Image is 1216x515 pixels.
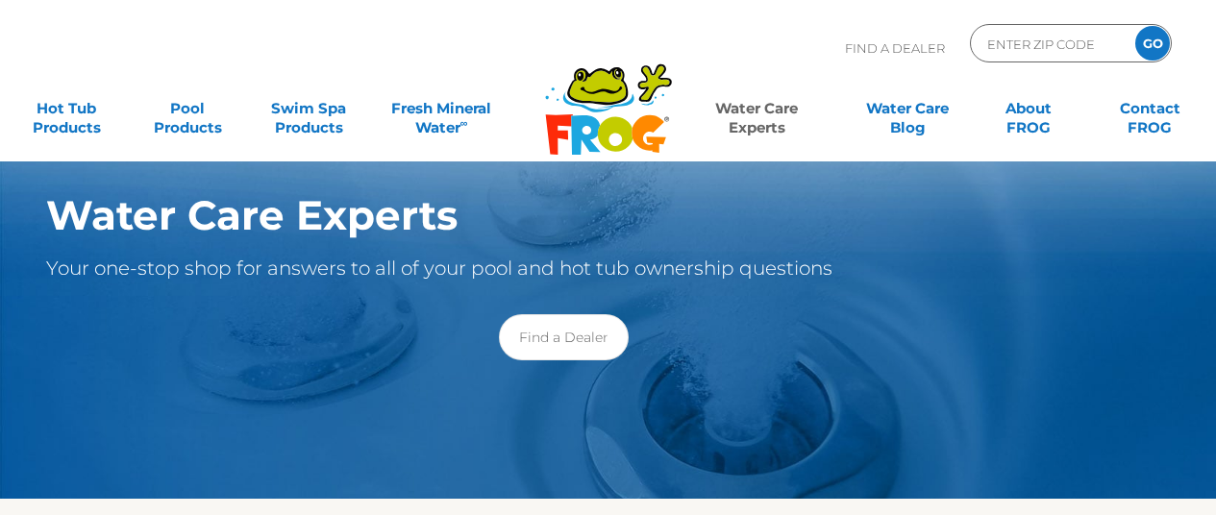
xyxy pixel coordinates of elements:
a: Swim SpaProducts [261,89,356,128]
p: Your one-stop shop for answers to all of your pool and hot tub ownership questions [46,253,1081,283]
a: ContactFROG [1103,89,1197,128]
input: GO [1135,26,1170,61]
a: AboutFROG [981,89,1076,128]
h1: Water Care Experts [46,192,1081,238]
a: Water CareBlog [860,89,955,128]
img: Frog Products Logo [534,38,682,156]
a: Fresh MineralWater∞ [383,89,501,128]
sup: ∞ [460,116,468,130]
a: PoolProducts [140,89,235,128]
a: Hot TubProducts [19,89,113,128]
a: Find a Dealer [499,314,629,360]
a: Water CareExperts [681,89,833,128]
p: Find A Dealer [845,24,945,72]
input: Zip Code Form [985,30,1115,58]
